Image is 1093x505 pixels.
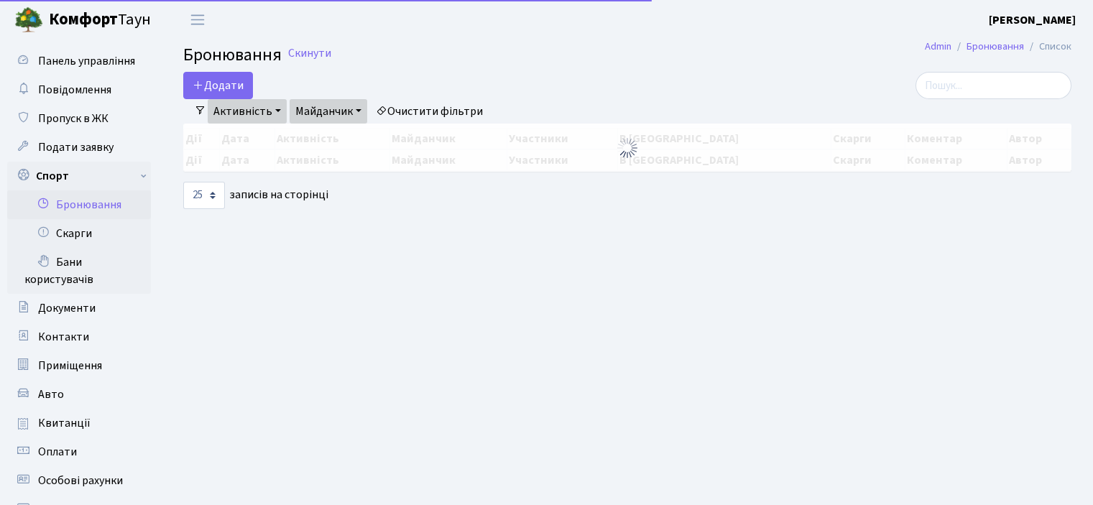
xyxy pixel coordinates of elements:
a: Подати заявку [7,133,151,162]
a: Оплати [7,437,151,466]
span: Пропуск в ЖК [38,111,109,126]
a: Контакти [7,323,151,351]
a: Панель управління [7,47,151,75]
span: Оплати [38,444,77,460]
b: Комфорт [49,8,118,31]
span: Панель управління [38,53,135,69]
a: Admin [925,39,951,54]
a: Особові рахунки [7,466,151,495]
span: Особові рахунки [38,473,123,488]
a: [PERSON_NAME] [989,11,1076,29]
nav: breadcrumb [903,32,1093,62]
span: Бронювання [183,42,282,68]
a: Документи [7,294,151,323]
span: Таун [49,8,151,32]
a: Бани користувачів [7,248,151,294]
a: Майданчик [290,99,367,124]
a: Скинути [288,47,331,60]
img: Обробка... [616,136,639,159]
a: Активність [208,99,287,124]
label: записів на сторінці [183,182,328,209]
a: Бронювання [7,190,151,219]
input: Пошук... [916,72,1071,99]
span: Контакти [38,329,89,345]
span: Повідомлення [38,82,111,98]
select: записів на сторінці [183,182,225,209]
span: Документи [38,300,96,316]
button: Додати [183,72,253,99]
li: Список [1024,39,1071,55]
span: Авто [38,386,64,402]
a: Квитанції [7,409,151,437]
b: [PERSON_NAME] [989,12,1076,28]
a: Авто [7,380,151,409]
span: Приміщення [38,358,102,374]
a: Очистити фільтри [370,99,489,124]
span: Подати заявку [38,139,114,155]
a: Скарги [7,219,151,248]
a: Повідомлення [7,75,151,104]
button: Переключити навігацію [180,8,216,32]
a: Приміщення [7,351,151,380]
span: Квитанції [38,415,91,431]
a: Спорт [7,162,151,190]
a: Пропуск в ЖК [7,104,151,133]
img: logo.png [14,6,43,34]
a: Бронювання [967,39,1024,54]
